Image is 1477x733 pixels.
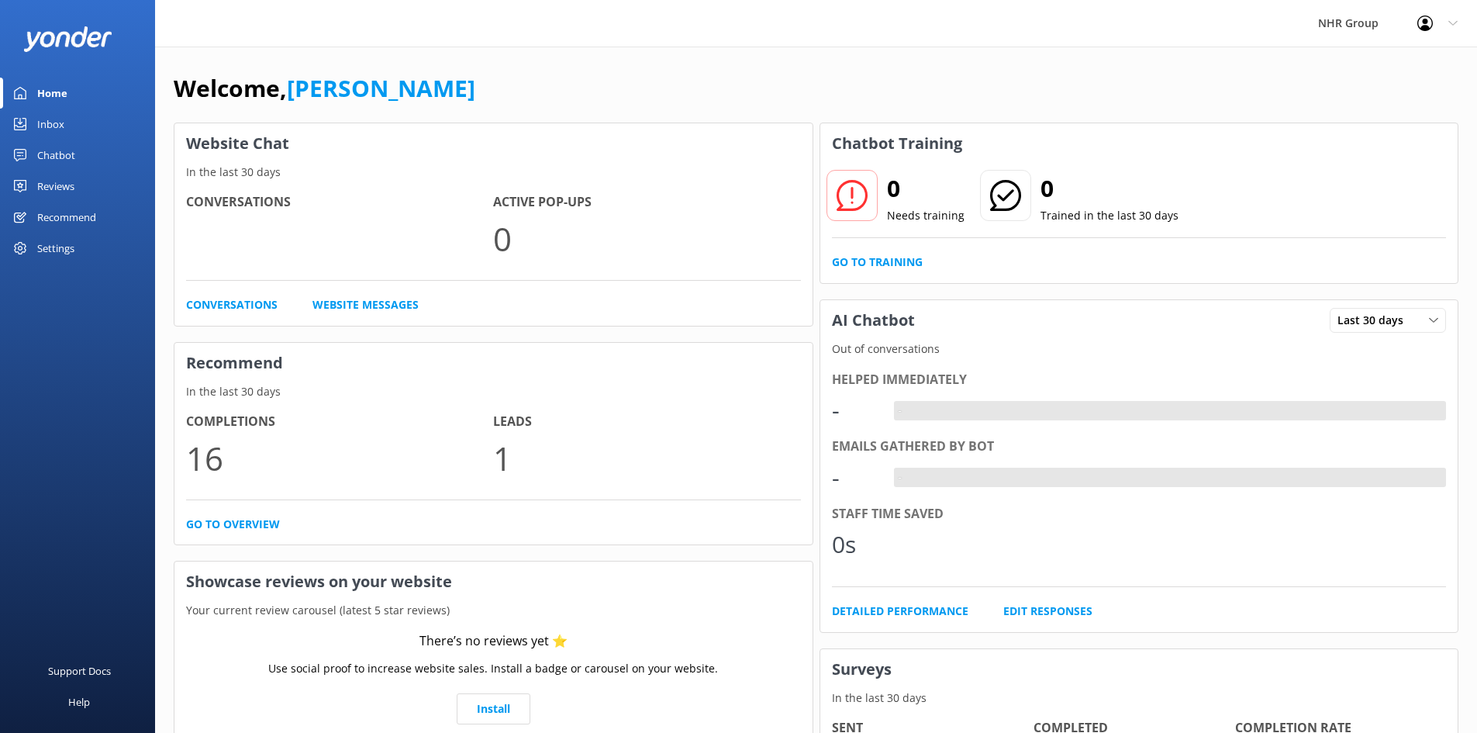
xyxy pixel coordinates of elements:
div: Emails gathered by bot [832,437,1447,457]
h3: AI Chatbot [820,300,927,341]
div: - [894,468,906,488]
div: Settings [37,233,74,264]
p: Needs training [887,207,965,224]
p: Out of conversations [820,341,1458,358]
p: In the last 30 days [820,690,1458,707]
div: Support Docs [48,655,111,686]
h4: Active Pop-ups [493,192,800,213]
a: [PERSON_NAME] [287,72,475,104]
a: Conversations [186,296,278,313]
a: Install [457,693,530,724]
div: - [894,401,906,421]
a: Go to overview [186,516,280,533]
p: 16 [186,432,493,484]
div: Recommend [37,202,96,233]
p: Trained in the last 30 days [1040,207,1178,224]
p: Your current review carousel (latest 5 star reviews) [174,602,813,619]
div: Helped immediately [832,370,1447,390]
h3: Chatbot Training [820,123,974,164]
span: Last 30 days [1337,312,1413,329]
p: In the last 30 days [174,164,813,181]
a: Go to Training [832,254,923,271]
h2: 0 [1040,170,1178,207]
h4: Leads [493,412,800,432]
a: Detailed Performance [832,603,968,620]
p: 1 [493,432,800,484]
div: There’s no reviews yet ⭐ [419,631,568,652]
h4: Completions [186,412,493,432]
h2: 0 [887,170,965,207]
div: Help [68,686,90,717]
div: Chatbot [37,140,75,171]
div: 0s [832,526,878,563]
h3: Showcase reviews on your website [174,562,813,602]
h3: Recommend [174,343,813,383]
p: In the last 30 days [174,383,813,400]
h3: Website Chat [174,123,813,164]
div: Staff time saved [832,504,1447,524]
div: - [832,459,878,496]
div: Reviews [37,171,74,202]
a: Website Messages [312,296,419,313]
a: Edit Responses [1003,603,1092,620]
p: 0 [493,213,800,265]
h3: Surveys [820,649,1458,690]
div: Home [37,78,67,109]
p: Use social proof to increase website sales. Install a badge or carousel on your website. [268,660,718,677]
h4: Conversations [186,192,493,213]
div: Inbox [37,109,64,140]
img: yonder-white-logo.png [23,26,112,52]
div: - [832,392,878,429]
h1: Welcome, [174,70,475,107]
